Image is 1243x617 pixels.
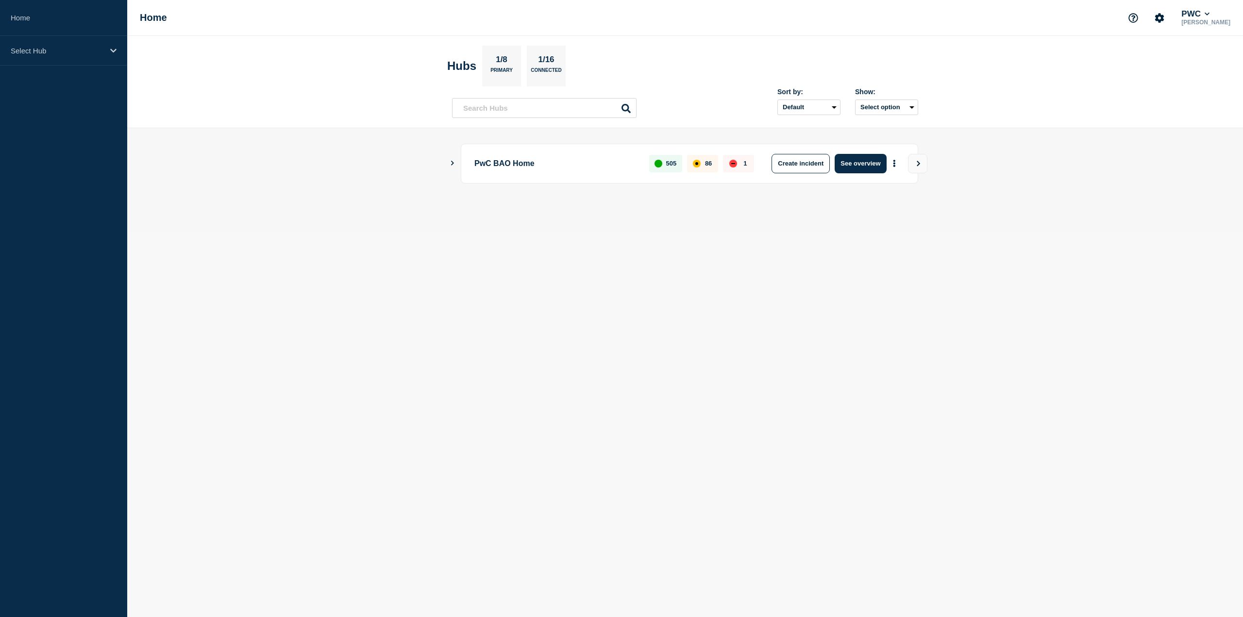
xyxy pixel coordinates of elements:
[490,67,513,78] p: Primary
[1179,19,1232,26] p: [PERSON_NAME]
[1123,8,1143,28] button: Support
[835,154,886,173] button: See overview
[693,160,701,167] div: affected
[492,55,511,67] p: 1/8
[655,160,662,167] div: up
[474,154,638,173] p: PwC BAO Home
[1179,9,1211,19] button: PWC
[11,47,104,55] p: Select Hub
[535,55,558,67] p: 1/16
[450,160,455,167] button: Show Connected Hubs
[855,88,918,96] div: Show:
[1149,8,1170,28] button: Account settings
[705,160,712,167] p: 86
[447,59,476,73] h2: Hubs
[666,160,677,167] p: 505
[729,160,737,167] div: down
[452,98,637,118] input: Search Hubs
[855,100,918,115] button: Select option
[531,67,561,78] p: Connected
[140,12,167,23] h1: Home
[772,154,830,173] button: Create incident
[888,154,901,172] button: More actions
[777,100,840,115] select: Sort by
[777,88,840,96] div: Sort by:
[743,160,747,167] p: 1
[908,154,927,173] button: View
